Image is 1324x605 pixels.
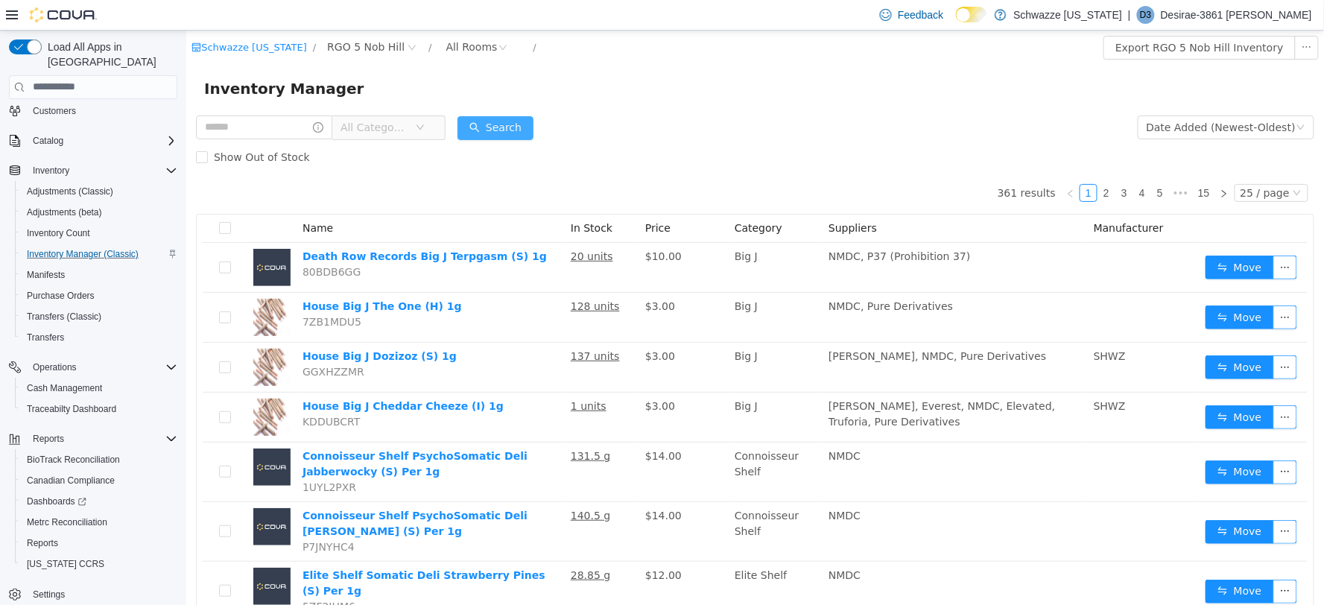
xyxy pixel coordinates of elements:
a: Purchase Orders [21,287,101,305]
a: 2 [912,154,928,171]
span: Inventory Manager [18,46,187,70]
li: Next 5 Pages [983,153,1007,171]
button: Export RGO 5 Nob Hill Inventory [917,5,1109,29]
span: $3.00 [459,270,489,282]
span: Washington CCRS [21,555,177,573]
li: Next Page [1029,153,1047,171]
a: House Big J The One (H) 1g [116,270,276,282]
li: 2 [911,153,929,171]
div: Date Added (Newest-Oldest) [960,86,1109,108]
a: House Big J Dozizoz (S) 1g [116,320,270,332]
span: BioTrack Reconciliation [21,451,177,469]
span: Settings [33,589,65,601]
button: icon: swapMove [1019,430,1088,454]
span: Transfers (Classic) [27,311,101,323]
span: Settings [27,585,177,604]
button: Reports [15,533,183,554]
span: In Stock [384,191,426,203]
span: Manufacturer [908,191,978,203]
span: Manifests [21,266,177,284]
span: / [127,11,130,22]
span: 7ZB1MDU5 [116,285,175,297]
a: 15 [1007,154,1028,171]
a: Dashboards [15,491,183,512]
span: Suppliers [642,191,691,203]
span: GGXHZZMR [116,335,178,347]
span: $3.00 [459,320,489,332]
i: icon: info-circle [127,92,137,102]
span: Canadian Compliance [27,475,115,487]
button: Catalog [27,132,69,150]
span: NMDC, Pure Derivatives [642,270,767,282]
button: icon: swapMove [1019,549,1088,573]
span: Inventory [27,162,177,180]
span: [US_STATE] CCRS [27,558,104,570]
a: Death Row Records Big J Terpgasm (S) 1g [116,220,361,232]
a: House Big J Cheddar Cheeze (I) 1g [116,370,317,381]
button: Operations [3,357,183,378]
i: icon: down [229,92,238,103]
span: Adjustments (Classic) [21,183,177,200]
input: Dark Mode [956,7,987,22]
i: icon: shop [5,12,15,22]
span: Category [548,191,596,203]
p: Schwazze [US_STATE] [1014,6,1123,24]
li: 1 [893,153,911,171]
a: Cash Management [21,379,108,397]
img: Connoisseur Shelf PsychoSomatic Deli Jabberwocky (S) Per 1g placeholder [67,418,104,455]
a: 4 [948,154,964,171]
button: Customers [3,100,183,121]
span: Transfers (Classic) [21,308,177,326]
button: icon: ellipsis [1087,325,1111,349]
a: Connoisseur Shelf PsychoSomatic Deli Jabberwocky (S) Per 1g [116,419,341,447]
button: icon: swapMove [1019,490,1088,513]
button: Traceabilty Dashboard [15,399,183,419]
a: Inventory Count [21,224,96,242]
u: 20 units [384,220,427,232]
u: 1 units [384,370,420,381]
a: Transfers (Classic) [21,308,107,326]
div: Desirae-3861 Matthews [1137,6,1155,24]
button: icon: searchSearch [271,86,347,110]
a: Dashboards [21,492,92,510]
button: icon: swapMove [1019,325,1088,349]
a: Elite Shelf Somatic Deli Strawberry Pines (S) Per 1g [116,539,359,566]
span: 1UYL2PXR [116,451,170,463]
a: Connoisseur Shelf PsychoSomatic Deli [PERSON_NAME] (S) Per 1g [116,479,341,507]
td: Big J [542,312,636,362]
span: Metrc Reconciliation [21,513,177,531]
span: Operations [27,358,177,376]
span: [PERSON_NAME], NMDC, Pure Derivatives [642,320,860,332]
button: Settings [3,583,183,605]
a: Adjustments (Classic) [21,183,119,200]
a: 5 [966,154,982,171]
span: Name [116,191,147,203]
span: Catalog [27,132,177,150]
span: Adjustments (Classic) [27,186,113,197]
span: / [242,11,245,22]
span: 80BDB6GG [116,235,174,247]
img: Death Row Records Big J Terpgasm (S) 1g placeholder [67,218,104,256]
img: House Big J The One (H) 1g hero shot [67,268,104,305]
img: Elite Shelf Somatic Deli Strawberry Pines (S) Per 1g placeholder [67,537,104,574]
u: 140.5 g [384,479,424,491]
u: 128 units [384,270,434,282]
span: Load All Apps in [GEOGRAPHIC_DATA] [42,39,177,69]
img: House Big J Cheddar Cheeze (I) 1g hero shot [67,368,104,405]
button: Inventory [27,162,75,180]
li: 4 [947,153,965,171]
span: Traceabilty Dashboard [21,400,177,418]
span: SHWZ [908,320,940,332]
button: icon: ellipsis [1087,430,1111,454]
span: Metrc Reconciliation [27,516,107,528]
a: icon: shopSchwazze [US_STATE] [5,11,121,22]
button: [US_STATE] CCRS [15,554,183,574]
u: 131.5 g [384,419,424,431]
i: icon: down [1110,92,1119,103]
button: icon: ellipsis [1087,490,1111,513]
span: Inventory Manager (Classic) [21,245,177,263]
span: $14.00 [459,479,495,491]
span: Dashboards [27,495,86,507]
li: 361 results [811,153,870,171]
